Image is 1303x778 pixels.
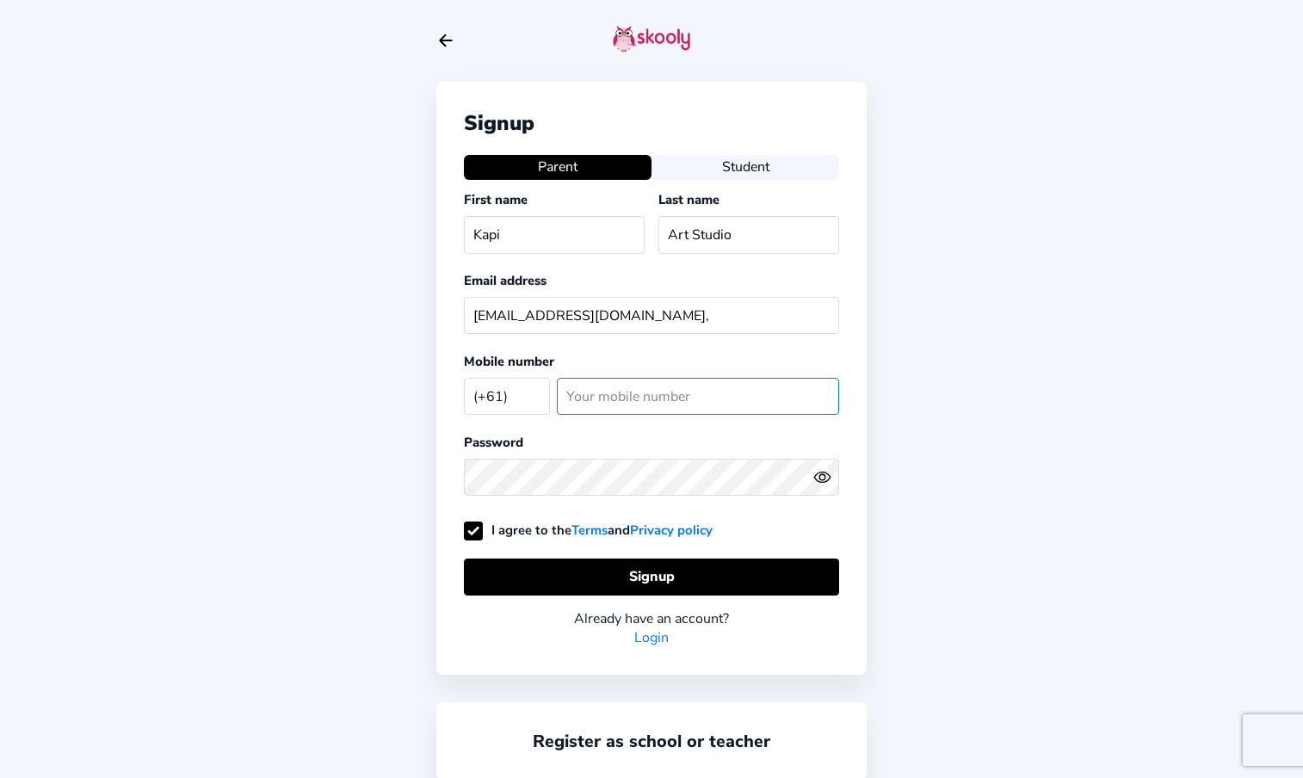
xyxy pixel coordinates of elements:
img: skooly-logo.png [613,25,690,52]
button: arrow back outline [436,31,455,50]
ion-icon: eye outline [813,468,831,486]
button: Parent [464,155,651,179]
div: Already have an account? [464,609,839,628]
label: Password [464,434,523,451]
label: First name [464,191,528,208]
button: eye outlineeye off outline [813,468,839,486]
a: Terms [571,522,608,539]
a: Login [634,628,669,647]
input: Your first name [464,216,645,253]
a: Register as school or teacher [533,730,770,753]
button: Signup [464,559,839,596]
label: I agree to the and [464,522,713,539]
input: Your last name [658,216,839,253]
label: Last name [658,191,719,208]
label: Mobile number [464,353,554,370]
label: Email address [464,272,547,289]
a: Privacy policy [630,522,713,539]
input: Your mobile number [557,378,839,415]
input: Your email address [464,297,839,334]
div: Signup [464,109,839,137]
button: Student [651,155,839,179]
